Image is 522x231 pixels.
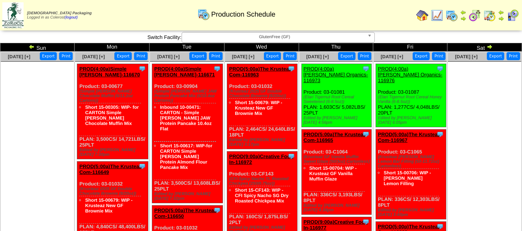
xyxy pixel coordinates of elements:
[460,15,466,22] img: arrowright.gif
[436,65,444,73] img: Tooltip
[0,43,75,52] td: Sun
[79,66,140,78] a: PROD(4:00a)Simple [PERSON_NAME]-116670
[138,65,146,73] img: Tooltip
[304,116,372,125] div: Edited by [PERSON_NAME] [DATE] 4:56pm
[29,44,35,50] img: arrowleft.gif
[232,54,254,59] a: [DATE] [+]
[416,9,428,22] img: home.gif
[77,64,148,159] div: Product: 03-00677 PLAN: 3,500CS / 14,721LBS / 25PLT
[486,44,493,50] img: arrowright.gif
[235,100,282,116] a: Short 15-00679: WIP - Krusteaz New GF Brownie Mix
[507,52,520,60] button: Print
[436,130,444,138] img: Tooltip
[65,15,78,20] a: (logout)
[229,66,291,78] a: PROD(5:00a)The Krusteaz Com-116963
[384,170,431,186] a: Short 15-00706: WIP - [PERSON_NAME] Lemon Filling
[432,52,445,60] button: Print
[287,65,295,73] img: Tooltip
[431,9,443,22] img: line_graph.gif
[79,187,148,196] div: (Krusteaz 2025 GF Double Chocolate Brownie (8/20oz))
[376,130,446,219] div: Product: 03-C1065 PLAN: 336CS / 12,303LBS / 8PLT
[235,187,289,204] a: Short 15-CF143: WIP - CFI Spicy Nacho SG Dry Roasted Chickpea Mix
[447,43,522,52] td: Sat
[224,43,299,52] td: Wed
[301,130,372,215] div: Product: 03-C1064 PLAN: 336CS / 3,193LBS / 8PLT
[381,54,403,59] a: [DATE] [+]
[154,89,223,103] div: (Simple [PERSON_NAME] JAW Protein Pancake Mix (6/10.4oz Cartons))
[487,52,504,60] button: Export
[82,54,105,59] a: [DATE] [+]
[455,54,478,59] a: [DATE] [+]
[304,95,372,104] div: (Elari Tigernut Root Cereal Sweetened (6-8.5oz))
[338,52,355,60] button: Export
[213,206,221,214] img: Tooltip
[436,223,444,230] img: Tooltip
[197,8,210,20] img: calendarprod.gif
[114,52,132,60] button: Export
[373,43,447,52] td: Fri
[213,65,221,73] img: Tooltip
[85,197,132,214] a: Short 15-00679: WIP - Krusteaz New GF Brownie Mix
[301,64,372,127] div: Product: 03-01081 PLAN: 1,603CS / 5,082LBS / 25PLT
[304,219,368,231] a: PROD(9:00a)Creative Food In-116977
[211,10,275,19] span: Production Schedule
[306,54,329,59] a: [DATE] [+]
[85,105,139,126] a: Short 15-00305: WIP- for CARTON Simple [PERSON_NAME] Chocolate Muffin Mix
[498,9,504,15] img: arrowleft.gif
[8,54,30,59] a: [DATE] [+]
[378,132,440,143] a: PROD(5:00a)The Krusteaz Com-116967
[362,130,370,138] img: Tooltip
[154,192,223,201] div: Edited by [PERSON_NAME] [DATE] 7:32pm
[79,148,148,157] div: Edited by [PERSON_NAME] [DATE] 7:30pm
[150,43,224,52] td: Tue
[304,203,372,212] div: Edited by [PERSON_NAME] [DATE] 4:38pm
[75,43,150,52] td: Mon
[189,52,207,60] button: Export
[507,9,519,22] img: calendarcustomer.gif
[79,164,141,175] a: PROD(5:00a)The Krusteaz Com-116649
[160,105,211,132] a: Inbound 10-00471: CARTON - Simple [PERSON_NAME] JAW Protein Pancake 10.4oz Flat
[483,9,496,22] img: calendarinout.gif
[304,155,372,164] div: (Krusteaz GF Vanilla Muffin Sweet Glaze (50/3oz) Cartonless)
[154,66,215,78] a: PROD(4:00a)Simple [PERSON_NAME]-116671
[283,52,297,60] button: Print
[287,152,295,160] img: Tooltip
[138,162,146,170] img: Tooltip
[469,9,481,22] img: calendarblend.gif
[378,95,446,104] div: (Elari Tigernut Root Cereal Honey Vanilla (6-8.5oz))
[185,32,364,42] span: GlutenFree (GF)
[27,11,92,20] span: Logged in as Colerost
[304,132,366,143] a: PROD(5:00a)The Krusteaz Com-116965
[229,177,297,186] div: (CFI-Spicy Nacho TL Roasted Chickpea (250/0.75oz))
[229,153,293,165] a: PROD(9:00a)Creative Food In-116972
[460,9,466,15] img: arrowleft.gif
[362,65,370,73] img: Tooltip
[358,52,371,60] button: Print
[299,43,373,52] td: Thu
[79,89,148,103] div: (Simple [PERSON_NAME] Chocolate Muffin (6/11.2oz Cartons))
[413,52,430,60] button: Export
[160,143,212,170] a: Short 15-00617: WIP-for CARTON Simple [PERSON_NAME] Protein Almond Flour Pancake Mix
[209,52,223,60] button: Print
[309,165,357,182] a: Short 15-00704: WIP - Krusteaz GF Vanilla Muffin Glaze
[229,138,297,147] div: Edited by [PERSON_NAME] [DATE] 3:17pm
[157,54,180,59] span: [DATE] [+]
[378,116,446,125] div: Edited by [PERSON_NAME] [DATE] 6:05pm
[227,64,298,149] div: Product: 03-01032 PLAN: 2,464CS / 24,640LBS / 18PLT
[2,2,24,28] img: zoroco-logo-small.webp
[498,15,504,22] img: arrowright.gif
[304,66,368,83] a: PROD(4:00a)[PERSON_NAME] Organics-116973
[376,64,446,127] div: Product: 03-01087 PLAN: 1,277CS / 4,048LBS / 20PLT
[445,9,458,22] img: calendarprod.gif
[152,64,223,203] div: Product: 03-00904 PLAN: 3,500CS / 13,608LBS / 25PLT
[229,89,297,98] div: (Krusteaz 2025 GF Double Chocolate Brownie (8/20oz))
[154,207,216,219] a: PROD(5:00a)The Krusteaz Com-116650
[27,11,92,15] span: [DEMOGRAPHIC_DATA] Packaging
[264,52,281,60] button: Export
